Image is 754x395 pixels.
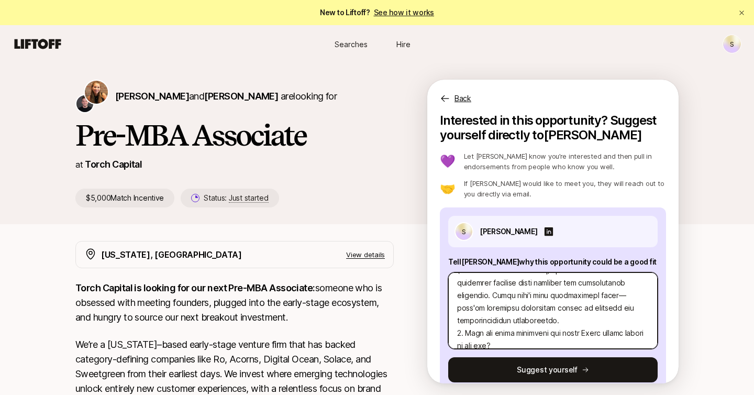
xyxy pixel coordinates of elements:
p: [PERSON_NAME] [480,225,537,238]
span: Hire [396,39,411,50]
p: $5,000 Match Incentive [75,189,174,207]
span: and [189,91,278,102]
p: are looking for [115,89,337,104]
a: See how it works [374,8,435,17]
p: Tell [PERSON_NAME] why this opportunity could be a good fit [448,256,658,268]
button: Suggest yourself [448,357,658,382]
p: If [PERSON_NAME] would like to meet you, they will reach out to you directly via email. [464,178,666,199]
p: [US_STATE], [GEOGRAPHIC_DATA] [101,248,242,261]
strong: Torch Capital is looking for our next Pre-MBA Associate: [75,282,315,293]
span: Searches [335,39,368,50]
textarea: 2. Lore ipsumdolor sitame con adi elit seddoei tempo? I'u labo etdolor magna aliquaen AD minimven... [448,272,658,349]
p: someone who is obsessed with meeting founders, plugged into the early-stage ecosystem, and hungry... [75,281,394,325]
a: Hire [377,35,429,54]
button: S [723,35,741,53]
a: Searches [325,35,377,54]
span: Just started [229,193,269,203]
p: S [730,38,734,50]
p: Interested in this opportunity? Suggest yourself directly to [PERSON_NAME] [440,113,666,142]
h1: Pre-MBA Associate [75,119,394,151]
p: at [75,158,83,171]
p: S [462,225,466,238]
p: Back [454,92,471,105]
img: Katie Reiner [85,81,108,104]
p: Let [PERSON_NAME] know you’re interested and then pull in endorsements from people who know you w... [464,151,666,172]
span: New to Liftoff? [320,6,434,19]
img: Christopher Harper [76,95,93,112]
span: [PERSON_NAME] [115,91,189,102]
a: Torch Capital [85,159,142,170]
p: 🤝 [440,182,456,195]
span: [PERSON_NAME] [204,91,278,102]
p: Status: [204,192,268,204]
p: 💜 [440,155,456,168]
p: View details [346,249,385,260]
